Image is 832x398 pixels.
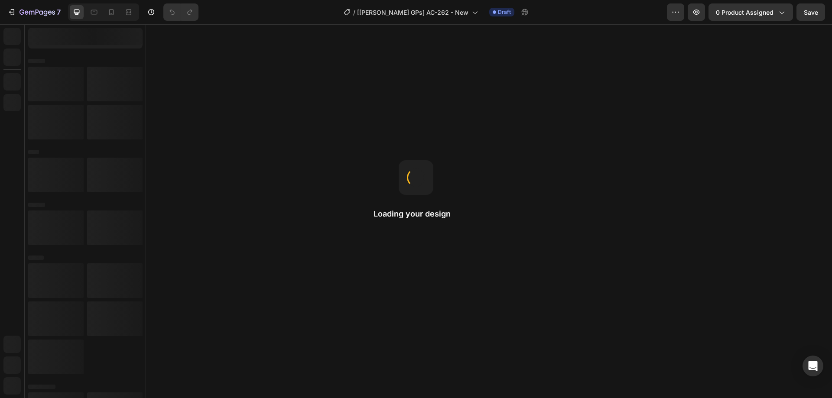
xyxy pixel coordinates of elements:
[716,8,773,17] span: 0 product assigned
[498,8,511,16] span: Draft
[804,9,818,16] span: Save
[374,209,458,219] h2: Loading your design
[803,356,823,376] div: Open Intercom Messenger
[3,3,65,21] button: 7
[353,8,355,17] span: /
[796,3,825,21] button: Save
[57,7,61,17] p: 7
[163,3,198,21] div: Undo/Redo
[357,8,468,17] span: [[PERSON_NAME] GPs] AC-262 - New
[708,3,793,21] button: 0 product assigned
